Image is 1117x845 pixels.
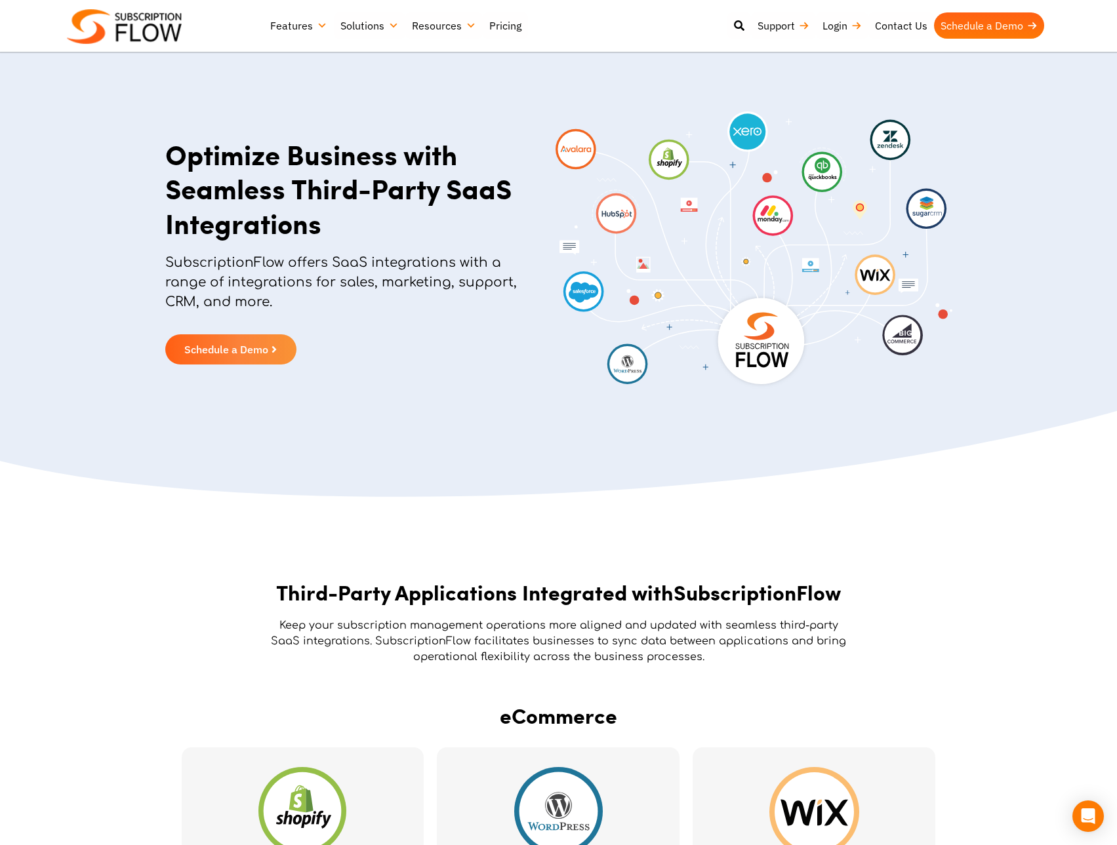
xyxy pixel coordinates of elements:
[165,334,296,364] a: Schedule a Demo
[405,12,483,39] a: Resources
[165,253,523,325] p: SubscriptionFlow offers SaaS integrations with a range of integrations for sales, marketing, supp...
[184,344,268,355] span: Schedule a Demo
[483,12,528,39] a: Pricing
[237,580,880,604] h2: Third-Party Applications Integrated with
[868,12,934,39] a: Contact Us
[751,12,816,39] a: Support
[816,12,868,39] a: Login
[334,12,405,39] a: Solutions
[165,137,523,241] h1: Optimize Business with Seamless Third-Party SaaS Integrations
[175,703,943,728] h2: eCommerce
[674,577,841,607] span: SubscriptionFlow
[556,111,952,391] img: SaaS Integrations
[934,12,1044,39] a: Schedule a Demo
[264,12,334,39] a: Features
[1072,800,1104,832] div: Open Intercom Messenger
[67,9,182,44] img: Subscriptionflow
[270,618,847,665] p: Keep your subscription management operations more aligned and updated with seamless third-party S...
